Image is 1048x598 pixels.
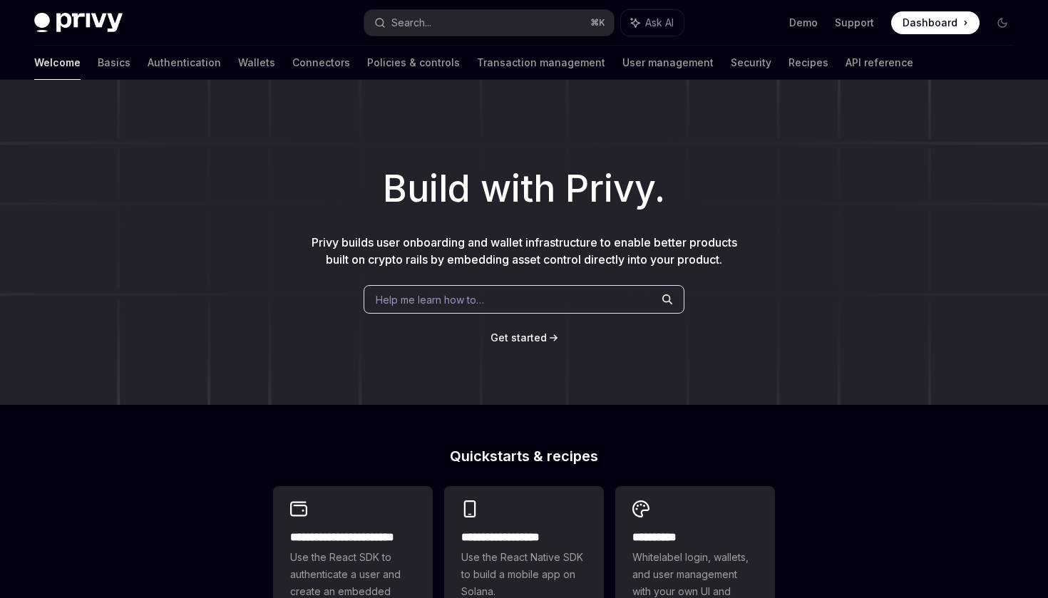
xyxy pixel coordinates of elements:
[731,46,771,80] a: Security
[34,46,81,80] a: Welcome
[292,46,350,80] a: Connectors
[312,235,737,267] span: Privy builds user onboarding and wallet infrastructure to enable better products built on crypto ...
[148,46,221,80] a: Authentication
[835,16,874,30] a: Support
[238,46,275,80] a: Wallets
[590,17,605,29] span: ⌘ K
[376,292,484,307] span: Help me learn how to…
[846,46,913,80] a: API reference
[364,10,613,36] button: Search...⌘K
[367,46,460,80] a: Policies & controls
[788,46,828,80] a: Recipes
[98,46,130,80] a: Basics
[891,11,980,34] a: Dashboard
[621,10,684,36] button: Ask AI
[789,16,818,30] a: Demo
[622,46,714,80] a: User management
[490,331,547,344] span: Get started
[477,46,605,80] a: Transaction management
[645,16,674,30] span: Ask AI
[903,16,957,30] span: Dashboard
[34,13,123,33] img: dark logo
[490,331,547,345] a: Get started
[273,449,775,463] h2: Quickstarts & recipes
[991,11,1014,34] button: Toggle dark mode
[23,161,1025,217] h1: Build with Privy.
[391,14,431,31] div: Search...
